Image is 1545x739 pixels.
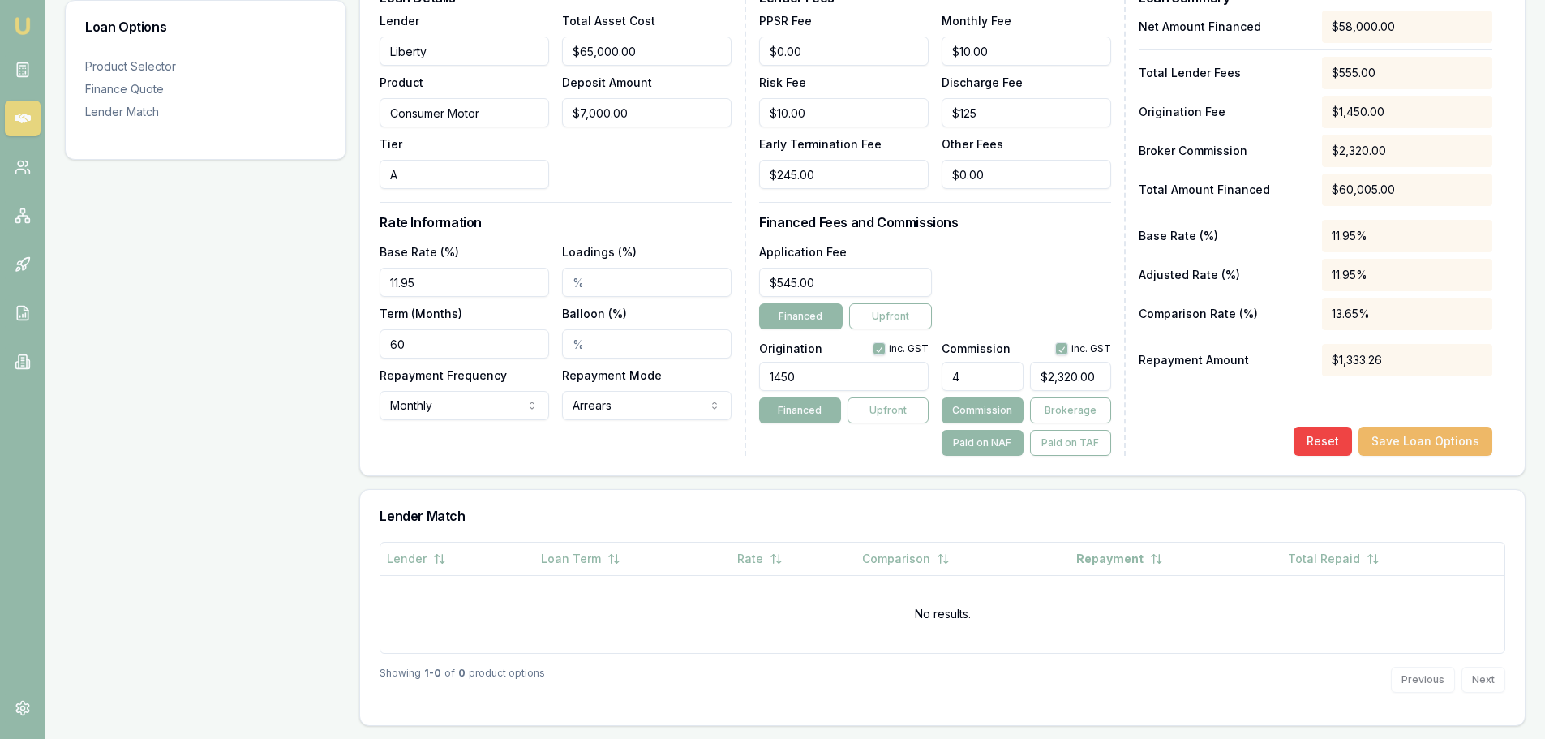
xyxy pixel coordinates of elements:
[562,98,732,127] input: $
[1139,104,1309,120] p: Origination Fee
[1322,135,1492,167] div: $2,320.00
[1139,352,1309,368] p: Repayment Amount
[1322,96,1492,128] div: $1,450.00
[942,37,1111,66] input: $
[85,104,326,120] div: Lender Match
[380,137,402,151] label: Tier
[85,58,326,75] div: Product Selector
[380,14,419,28] label: Lender
[1322,57,1492,89] div: $555.00
[562,329,732,359] input: %
[1322,298,1492,330] div: 13.65%
[759,75,806,89] label: Risk Fee
[862,544,950,574] button: Comparison
[13,16,32,36] img: emu-icon-u.png
[942,343,1011,354] label: Commission
[1322,11,1492,43] div: $58,000.00
[562,37,732,66] input: $
[942,14,1011,28] label: Monthly Fee
[849,303,932,329] button: Upfront
[1358,427,1492,456] button: Save Loan Options
[942,98,1111,127] input: $
[1288,544,1380,574] button: Total Repaid
[1322,174,1492,206] div: $60,005.00
[942,397,1023,423] button: Commission
[759,216,1111,229] h3: Financed Fees and Commissions
[1294,427,1352,456] button: Reset
[562,307,627,320] label: Balloon (%)
[759,245,847,259] label: Application Fee
[942,362,1023,391] input: %
[562,75,652,89] label: Deposit Amount
[380,667,545,693] div: Showing of product options
[759,160,929,189] input: $
[759,268,932,297] input: $
[1076,544,1163,574] button: Repayment
[562,14,655,28] label: Total Asset Cost
[541,544,620,574] button: Loan Term
[759,137,882,151] label: Early Termination Fee
[380,75,423,89] label: Product
[380,268,549,297] input: %
[1139,182,1309,198] p: Total Amount Financed
[759,14,812,28] label: PPSR Fee
[562,368,662,382] label: Repayment Mode
[562,245,637,259] label: Loadings (%)
[1139,267,1309,283] p: Adjusted Rate (%)
[942,75,1023,89] label: Discharge Fee
[873,342,929,355] div: inc. GST
[562,268,732,297] input: %
[1139,228,1309,244] p: Base Rate (%)
[1030,430,1111,456] button: Paid on TAF
[85,20,326,33] h3: Loan Options
[380,368,507,382] label: Repayment Frequency
[1322,344,1492,376] div: $1,333.26
[942,160,1111,189] input: $
[380,216,732,229] h3: Rate Information
[1030,397,1111,423] button: Brokerage
[380,307,462,320] label: Term (Months)
[1139,65,1309,81] p: Total Lender Fees
[380,575,1504,653] td: No results.
[424,667,441,693] strong: 1 - 0
[848,397,929,423] button: Upfront
[380,245,459,259] label: Base Rate (%)
[1139,306,1309,322] p: Comparison Rate (%)
[1322,220,1492,252] div: 11.95%
[380,509,1505,522] h3: Lender Match
[759,98,929,127] input: $
[1055,342,1111,355] div: inc. GST
[737,544,783,574] button: Rate
[942,137,1003,151] label: Other Fees
[1139,19,1309,35] p: Net Amount Financed
[759,397,840,423] button: Financed
[1139,143,1309,159] p: Broker Commission
[759,343,822,354] label: Origination
[759,37,929,66] input: $
[85,81,326,97] div: Finance Quote
[759,303,842,329] button: Financed
[458,667,466,693] strong: 0
[1322,259,1492,291] div: 11.95%
[942,430,1023,456] button: Paid on NAF
[387,544,446,574] button: Lender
